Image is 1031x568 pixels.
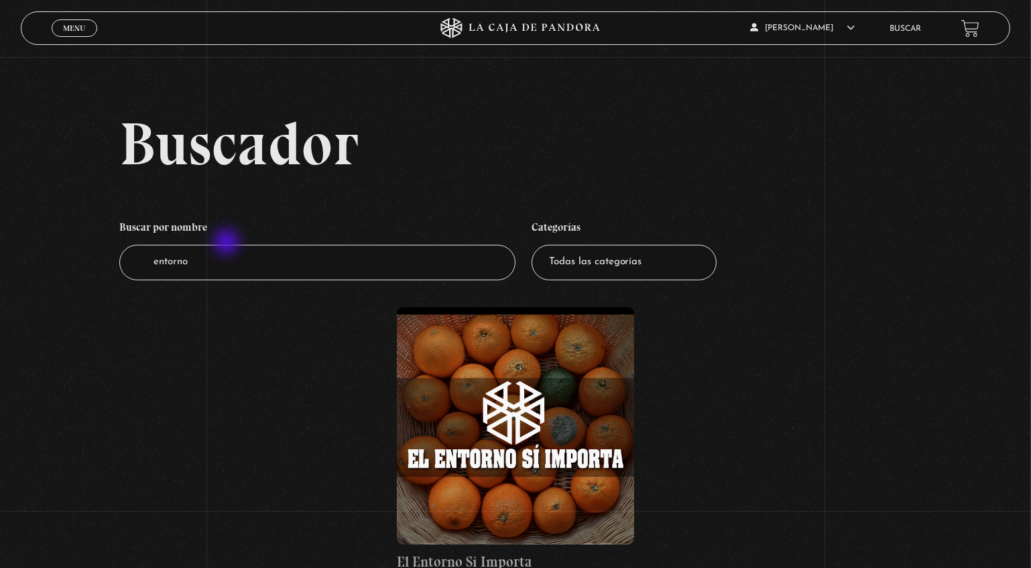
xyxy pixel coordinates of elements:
span: Menu [63,24,85,32]
h2: Buscador [119,113,1010,174]
h4: Buscar por nombre [119,214,515,245]
span: Cerrar [59,36,90,45]
h4: Categorías [532,214,717,245]
span: [PERSON_NAME] [750,24,855,32]
a: View your shopping cart [961,19,979,37]
a: Buscar [890,25,921,33]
